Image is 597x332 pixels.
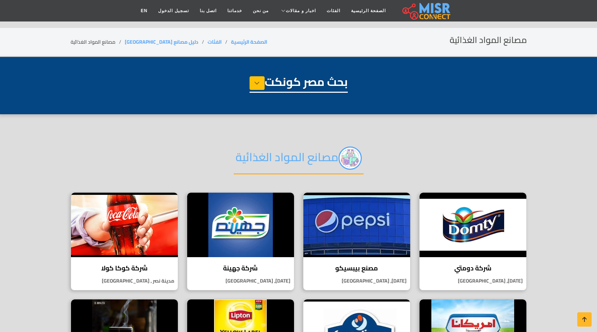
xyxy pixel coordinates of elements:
[250,75,348,93] h1: بحث مصر كونكت
[234,146,364,174] h2: مصانع المواد الغذائية
[231,37,267,47] a: الصفحة الرئيسية
[187,277,294,285] p: [DATE], [GEOGRAPHIC_DATA]
[208,37,222,47] a: الفئات
[420,277,526,285] p: [DATE], [GEOGRAPHIC_DATA]
[299,192,415,291] a: مصنع بيبسيكو مصنع بيبسيكو [DATE], [GEOGRAPHIC_DATA]
[286,8,316,14] span: اخبار و مقالات
[125,37,198,47] a: دليل مصانع [GEOGRAPHIC_DATA]
[402,2,450,20] img: main.misr_connect
[303,277,410,285] p: [DATE], [GEOGRAPHIC_DATA]
[193,264,289,272] h4: شركة جهينة
[153,4,194,18] a: تسجيل الدخول
[346,4,391,18] a: الصفحة الرئيسية
[338,146,362,170] img: PPC0wiV957oFNXL6SBe2.webp
[425,264,521,272] h4: شركة دومتي
[71,193,178,257] img: شركة كوكا كولا
[136,4,153,18] a: EN
[76,264,172,272] h4: شركة كوكا كولا
[66,192,183,291] a: شركة كوكا كولا شركة كوكا كولا مدينة نصر , [GEOGRAPHIC_DATA]
[274,4,321,18] a: اخبار و مقالات
[187,193,294,257] img: شركة جهينة
[247,4,274,18] a: من نحن
[71,277,178,285] p: مدينة نصر , [GEOGRAPHIC_DATA]
[71,38,125,46] li: مصانع المواد الغذائية
[303,193,410,257] img: مصنع بيبسيكو
[183,192,299,291] a: شركة جهينة شركة جهينة [DATE], [GEOGRAPHIC_DATA]
[194,4,222,18] a: اتصل بنا
[415,192,531,291] a: شركة دومتي شركة دومتي [DATE], [GEOGRAPHIC_DATA]
[222,4,247,18] a: خدماتنا
[321,4,346,18] a: الفئات
[420,193,526,257] img: شركة دومتي
[450,35,527,45] h2: مصانع المواد الغذائية
[309,264,405,272] h4: مصنع بيبسيكو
